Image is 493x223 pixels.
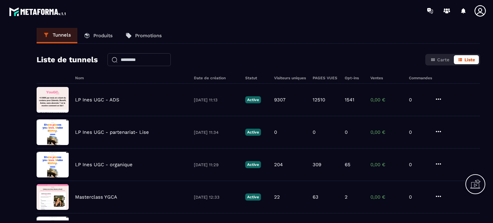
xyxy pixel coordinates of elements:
p: 9307 [274,97,285,103]
p: 2 [345,194,348,200]
img: image [37,152,69,177]
p: 0,00 € [370,97,402,103]
h6: Commandes [409,76,432,80]
img: image [37,184,69,210]
span: Liste [464,57,475,62]
p: [DATE] 12:33 [194,195,239,200]
p: Tunnels [53,32,71,38]
p: 12510 [313,97,325,103]
p: 0 [345,129,348,135]
p: 0,00 € [370,194,402,200]
p: Promotions [135,33,162,39]
p: 63 [313,194,318,200]
p: LP Ines UGC - partenariat- Lise [75,129,149,135]
h6: Nom [75,76,187,80]
h6: Statut [245,76,268,80]
p: 204 [274,162,283,167]
h6: Opt-ins [345,76,364,80]
h6: Ventes [370,76,402,80]
p: [DATE] 11:29 [194,162,239,167]
p: 0,00 € [370,162,402,167]
p: Active [245,129,261,136]
h2: Liste de tunnels [37,53,98,66]
p: Active [245,193,261,201]
p: LP Ines UGC - organique [75,162,133,167]
p: 0 [409,129,428,135]
p: 0 [274,129,277,135]
p: LP Ines UGC - ADS [75,97,119,103]
p: 22 [274,194,280,200]
p: [DATE] 11:13 [194,98,239,102]
p: Active [245,96,261,103]
p: 0 [409,162,428,167]
img: logo [9,6,67,17]
img: image [37,87,69,113]
span: Carte [437,57,449,62]
p: 0 [313,129,316,135]
p: Active [245,161,261,168]
h6: PAGES VUES [313,76,338,80]
p: 0 [409,97,428,103]
img: image [37,119,69,145]
button: Liste [454,55,479,64]
p: Masterclass YGCA [75,194,117,200]
a: Tunnels [37,28,77,43]
p: 0,00 € [370,129,402,135]
p: 309 [313,162,321,167]
p: 65 [345,162,350,167]
a: Promotions [119,28,168,43]
p: 0 [409,194,428,200]
p: 1541 [345,97,354,103]
h6: Visiteurs uniques [274,76,306,80]
a: Produits [77,28,119,43]
button: Carte [427,55,453,64]
h6: Date de création [194,76,239,80]
p: Produits [93,33,113,39]
p: [DATE] 11:34 [194,130,239,135]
